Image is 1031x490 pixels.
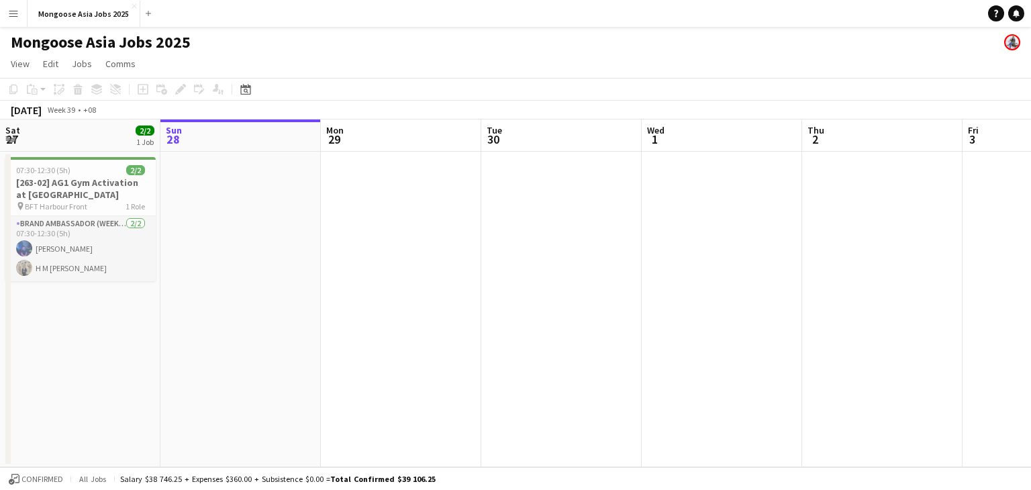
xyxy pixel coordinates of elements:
[83,105,96,115] div: +08
[25,201,87,211] span: BFT Harbour Front
[966,132,979,147] span: 3
[1004,34,1020,50] app-user-avatar: Kristie Rodrigues
[11,103,42,117] div: [DATE]
[77,474,109,484] span: All jobs
[485,132,502,147] span: 30
[807,124,824,136] span: Thu
[487,124,502,136] span: Tue
[3,132,20,147] span: 27
[166,124,182,136] span: Sun
[647,124,665,136] span: Wed
[968,124,979,136] span: Fri
[324,132,344,147] span: 29
[28,1,140,27] button: Mongoose Asia Jobs 2025
[21,475,63,484] span: Confirmed
[330,474,436,484] span: Total Confirmed $39 106.25
[136,137,154,147] div: 1 Job
[5,216,156,281] app-card-role: Brand Ambassador (weekend)2/207:30-12:30 (5h)[PERSON_NAME]H M [PERSON_NAME]
[126,201,145,211] span: 1 Role
[120,474,436,484] div: Salary $38 746.25 + Expenses $360.00 + Subsistence $0.00 =
[38,55,64,72] a: Edit
[5,124,20,136] span: Sat
[5,177,156,201] h3: [263-02] AG1 Gym Activation at [GEOGRAPHIC_DATA]
[645,132,665,147] span: 1
[126,165,145,175] span: 2/2
[7,472,65,487] button: Confirmed
[16,165,70,175] span: 07:30-12:30 (5h)
[136,126,154,136] span: 2/2
[805,132,824,147] span: 2
[5,157,156,281] app-job-card: 07:30-12:30 (5h)2/2[263-02] AG1 Gym Activation at [GEOGRAPHIC_DATA] BFT Harbour Front1 RoleBrand ...
[11,32,191,52] h1: Mongoose Asia Jobs 2025
[44,105,78,115] span: Week 39
[326,124,344,136] span: Mon
[164,132,182,147] span: 28
[105,58,136,70] span: Comms
[43,58,58,70] span: Edit
[5,55,35,72] a: View
[66,55,97,72] a: Jobs
[100,55,141,72] a: Comms
[11,58,30,70] span: View
[72,58,92,70] span: Jobs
